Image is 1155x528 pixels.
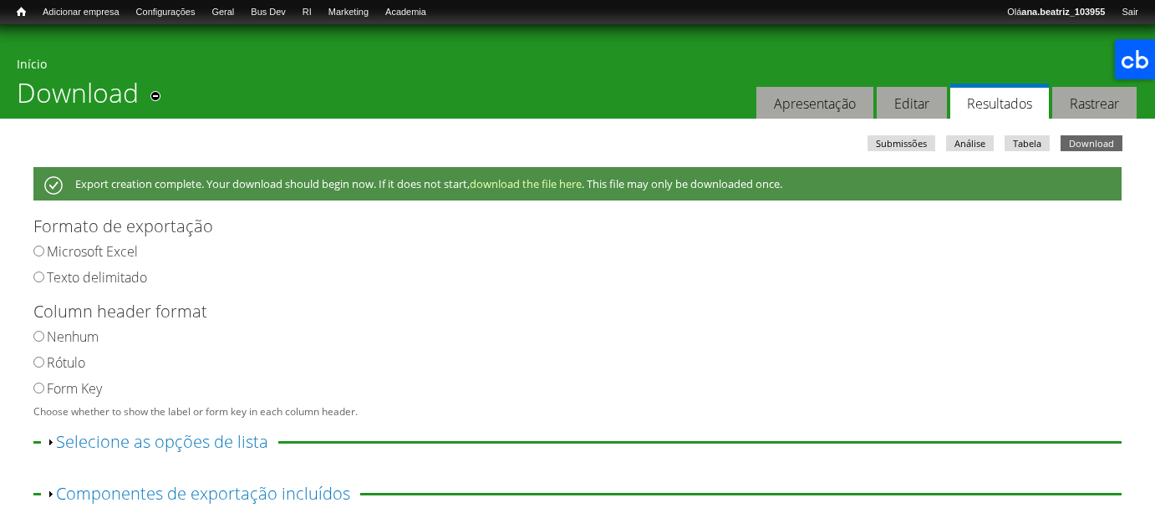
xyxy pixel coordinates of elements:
[56,430,268,453] a: Selecione as opções de lista
[999,4,1113,21] a: Oláana.beatriz_103955
[47,379,102,398] label: Form Key
[756,87,873,119] a: Apresentação
[56,482,350,505] a: Componentes de exportação incluídos
[1113,4,1147,21] a: Sair
[17,56,47,72] a: Início
[377,4,435,21] a: Academia
[1052,87,1137,119] a: Rastrear
[47,242,138,261] label: Microsoft Excel
[470,176,582,191] a: download the file here
[128,4,204,21] a: Configurações
[950,84,1049,119] a: Resultados
[868,135,935,151] a: Submissões
[946,135,994,151] a: Análise
[242,4,294,21] a: Bus Dev
[320,4,377,21] a: Marketing
[294,4,320,21] a: RI
[203,4,242,21] a: Geral
[8,4,34,20] a: Início
[33,299,1094,324] label: Column header format
[33,214,1094,239] label: Formato de exportação
[877,87,947,119] a: Editar
[47,268,147,287] label: Texto delimitado
[47,353,85,372] label: Rótulo
[17,6,26,18] span: Início
[17,77,139,119] h1: Download
[33,167,1122,201] div: Export creation complete. Your download should begin now. If it does not start, . This file may o...
[1061,135,1122,151] a: Download
[34,4,128,21] a: Adicionar empresa
[1005,135,1050,151] a: Tabela
[33,406,1111,419] div: Choose whether to show the label or form key in each column header.
[1021,7,1105,17] strong: ana.beatriz_103955
[47,327,99,346] label: Nenhum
